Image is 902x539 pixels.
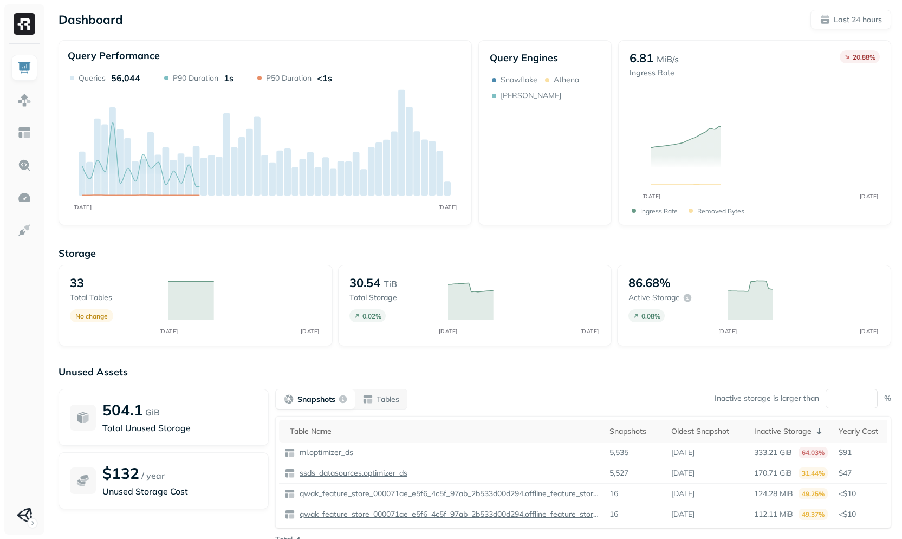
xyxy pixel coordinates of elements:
p: 112.11 MiB [754,509,793,519]
p: Queries [79,73,106,83]
tspan: [DATE] [438,328,457,335]
p: qwak_feature_store_000071ae_e5f6_4c5f_97ab_2b533d00d294.offline_feature_store_arpumizer_game_user... [297,509,599,519]
button: Last 24 hours [810,10,891,29]
p: 333.21 GiB [754,447,792,458]
img: Ryft [14,13,35,35]
p: 124.28 MiB [754,489,793,499]
p: [DATE] [671,447,695,458]
a: ssds_datasources.optimizer_ds [295,468,407,478]
p: Storage [59,247,891,259]
p: [DATE] [671,509,695,519]
p: [PERSON_NAME] [501,90,561,101]
tspan: [DATE] [859,328,878,335]
p: Last 24 hours [834,15,882,25]
tspan: [DATE] [73,204,92,210]
p: P90 Duration [173,73,218,83]
img: table [284,447,295,458]
p: Active storage [628,293,680,303]
p: Inactive storage is larger than [715,393,819,404]
div: Yearly Cost [839,425,892,438]
tspan: [DATE] [438,204,457,210]
p: [DATE] [671,489,695,499]
p: Snowflake [501,75,537,85]
p: Tables [377,394,399,405]
a: qwak_feature_store_000071ae_e5f6_4c5f_97ab_2b533d00d294.offline_feature_store_arpumizer_user_leve... [295,489,599,499]
p: Ingress Rate [630,68,679,78]
img: Asset Explorer [17,126,31,140]
p: % [884,393,891,404]
p: 49.25% [799,488,828,499]
p: Removed bytes [697,207,744,215]
img: table [284,509,295,520]
p: 0.08 % [641,312,660,320]
p: Dashboard [59,12,123,27]
a: qwak_feature_store_000071ae_e5f6_4c5f_97ab_2b533d00d294.offline_feature_store_arpumizer_game_user... [295,509,599,519]
p: 31.44% [799,467,828,479]
p: Athena [554,75,579,85]
p: $47 [839,468,892,478]
p: 20.88 % [853,53,875,61]
img: Optimization [17,191,31,205]
p: qwak_feature_store_000071ae_e5f6_4c5f_97ab_2b533d00d294.offline_feature_store_arpumizer_user_leve... [297,489,599,499]
p: [DATE] [671,468,695,478]
p: $91 [839,447,892,458]
p: 1s [224,73,233,83]
tspan: [DATE] [859,193,878,200]
p: Unused Storage Cost [102,485,257,498]
p: 49.37% [799,509,828,520]
tspan: [DATE] [301,328,320,335]
p: 30.54 [349,275,380,290]
p: GiB [145,406,160,419]
p: 16 [609,489,618,499]
p: Total storage [349,293,437,303]
p: 64.03% [799,447,828,458]
tspan: [DATE] [641,193,660,200]
p: ssds_datasources.optimizer_ds [297,468,407,478]
img: Assets [17,93,31,107]
img: table [284,489,295,499]
img: Integrations [17,223,31,237]
p: No change [75,312,108,320]
p: 16 [609,509,618,519]
p: 0.02 % [362,312,381,320]
p: <$10 [839,489,892,499]
div: Snapshots [609,425,660,438]
tspan: [DATE] [718,328,737,335]
img: Unity [17,508,32,523]
p: Total Unused Storage [102,421,257,434]
p: / year [141,469,165,482]
p: Ingress Rate [640,207,678,215]
p: 170.71 GiB [754,468,792,478]
p: 5,535 [609,447,628,458]
p: 504.1 [102,400,143,419]
img: Dashboard [17,61,31,75]
a: ml.optimizer_ds [295,447,353,458]
p: Snapshots [297,394,335,405]
p: Total tables [70,293,158,303]
p: 5,527 [609,468,628,478]
img: table [284,468,295,479]
p: MiB/s [657,53,679,66]
p: <$10 [839,509,892,519]
img: Query Explorer [17,158,31,172]
p: P50 Duration [266,73,312,83]
tspan: [DATE] [159,328,178,335]
p: $132 [102,464,139,483]
p: 33 [70,275,84,290]
div: Table Name [290,425,599,438]
p: TiB [384,277,397,290]
p: 86.68% [628,275,671,290]
p: 56,044 [111,73,140,83]
p: 6.81 [630,50,653,66]
p: Unused Assets [59,366,891,378]
p: Query Performance [68,49,160,62]
tspan: [DATE] [580,328,599,335]
p: <1s [317,73,332,83]
div: Oldest Snapshot [671,425,743,438]
p: ml.optimizer_ds [297,447,353,458]
p: Query Engines [490,51,600,64]
p: Inactive Storage [754,426,812,437]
